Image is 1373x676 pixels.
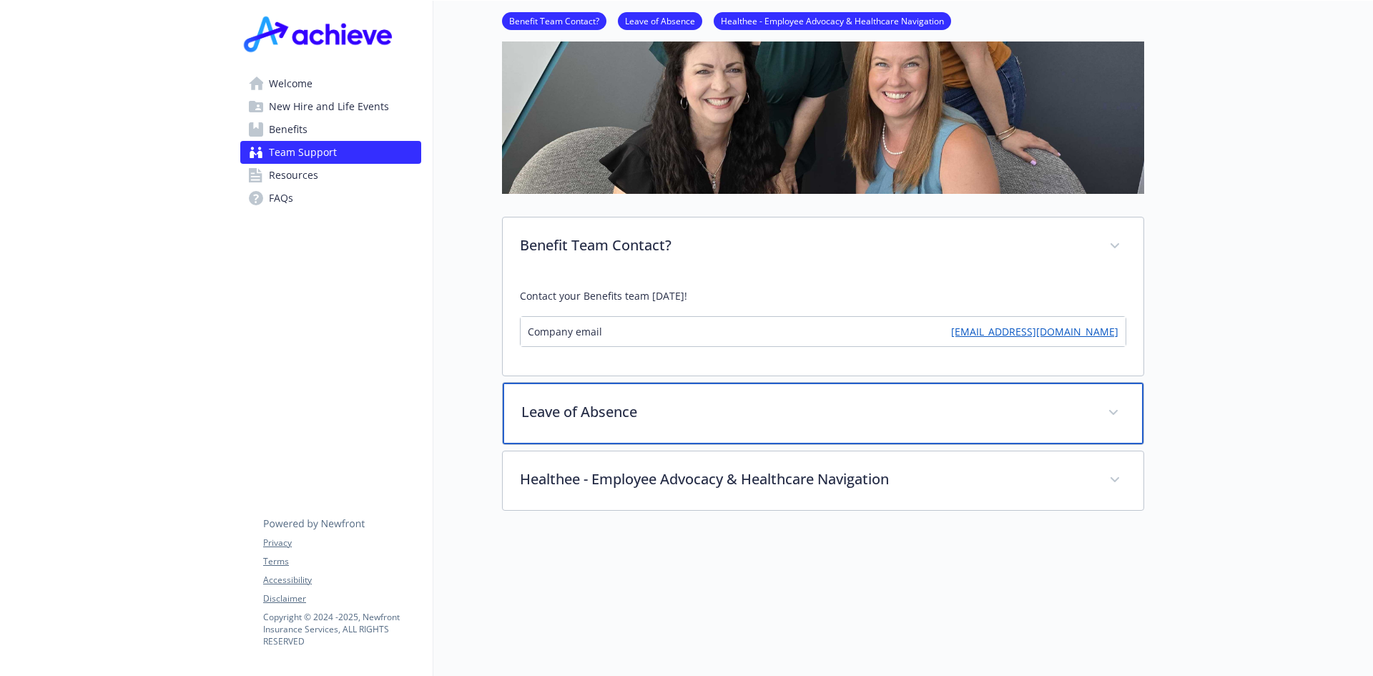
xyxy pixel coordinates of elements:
span: FAQs [269,187,293,210]
div: Benefit Team Contact? [503,276,1143,376]
p: Copyright © 2024 - 2025 , Newfront Insurance Services, ALL RIGHTS RESERVED [263,611,420,647]
div: Benefit Team Contact? [503,217,1143,276]
a: Accessibility [263,574,420,587]
span: Welcome [269,72,313,95]
a: FAQs [240,187,421,210]
span: Company email [528,324,602,339]
span: Resources [269,164,318,187]
a: Benefit Team Contact? [502,14,606,27]
a: Resources [240,164,421,187]
span: Benefits [269,118,307,141]
p: Benefit Team Contact? [520,235,1092,256]
p: Leave of Absence [521,401,1091,423]
a: Team Support [240,141,421,164]
a: Privacy [263,537,420,549]
a: Leave of Absence [618,14,702,27]
a: Disclaimer [263,592,420,605]
a: [EMAIL_ADDRESS][DOMAIN_NAME] [951,324,1118,339]
span: New Hire and Life Events [269,95,389,118]
a: Welcome [240,72,421,95]
a: Benefits [240,118,421,141]
a: New Hire and Life Events [240,95,421,118]
div: Leave of Absence [503,383,1143,444]
span: Team Support [269,141,337,164]
div: Healthee - Employee Advocacy & Healthcare Navigation [503,451,1143,510]
a: Healthee - Employee Advocacy & Healthcare Navigation [714,14,951,27]
a: Terms [263,555,420,568]
p: Healthee - Employee Advocacy & Healthcare Navigation [520,469,1092,490]
p: Contact your Benefits team [DATE]! [520,288,1126,305]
